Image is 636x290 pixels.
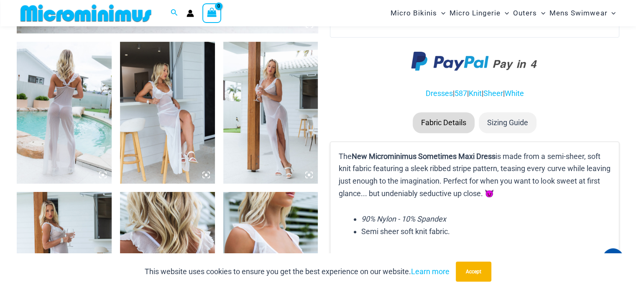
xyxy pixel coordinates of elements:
[361,225,610,238] li: Semi sheer soft knit fabric.
[450,3,501,24] span: Micro Lingerie
[387,1,619,25] nav: Site Navigation
[469,89,482,98] a: Knit
[607,3,616,24] span: Menu Toggle
[202,3,222,23] a: View Shopping Cart, empty
[505,89,524,98] a: White
[513,3,537,24] span: Outers
[479,112,536,133] li: Sizing Guide
[501,3,509,24] span: Menu Toggle
[411,267,450,276] a: Learn more
[391,3,437,24] span: Micro Bikinis
[17,4,155,23] img: MM SHOP LOGO FLAT
[455,89,467,98] a: 587
[352,152,496,161] b: New Microminimus Sometimes Maxi Dress
[171,8,178,18] a: Search icon link
[223,42,318,184] img: Sometimes White 587 Dress
[549,3,607,24] span: Mens Swimwear
[361,214,446,223] em: 90% Nylon - 10% Spandex
[426,89,453,98] a: Dresses
[483,89,503,98] a: Sheer
[437,3,445,24] span: Menu Toggle
[547,3,618,24] a: Mens SwimwearMenu ToggleMenu Toggle
[388,3,447,24] a: Micro BikinisMenu ToggleMenu Toggle
[413,112,475,133] li: Fabric Details
[145,265,450,278] p: This website uses cookies to ensure you get the best experience on our website.
[17,42,112,184] img: Sometimes White 587 Dress
[339,150,610,200] p: The is made from a semi-sheer, soft knit fabric featuring a sleek ribbed stripe pattern, teasing ...
[511,3,547,24] a: OutersMenu ToggleMenu Toggle
[447,3,511,24] a: Micro LingerieMenu ToggleMenu Toggle
[537,3,545,24] span: Menu Toggle
[456,262,491,282] button: Accept
[120,42,215,184] img: Sometimes White 587 Dress
[186,10,194,17] a: Account icon link
[330,87,619,100] p: | | | |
